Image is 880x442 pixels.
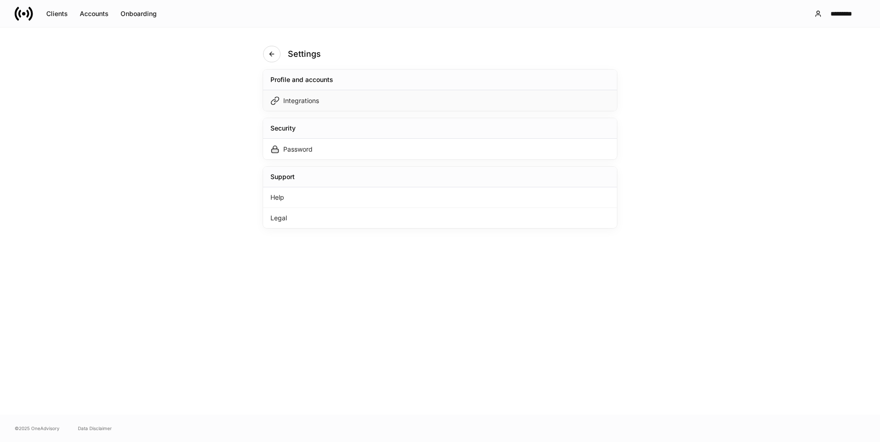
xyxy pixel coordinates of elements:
div: Onboarding [121,11,157,17]
div: Security [270,124,296,133]
a: Data Disclaimer [78,425,112,432]
span: © 2025 OneAdvisory [15,425,60,432]
div: Integrations [283,96,319,105]
div: Support [270,172,295,181]
div: Password [283,145,313,154]
button: Accounts [74,6,115,21]
button: Clients [40,6,74,21]
div: Legal [263,208,617,228]
div: Accounts [80,11,109,17]
button: Onboarding [115,6,163,21]
h4: Settings [288,49,321,60]
div: Clients [46,11,68,17]
div: Help [263,187,617,208]
div: Profile and accounts [270,75,333,84]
